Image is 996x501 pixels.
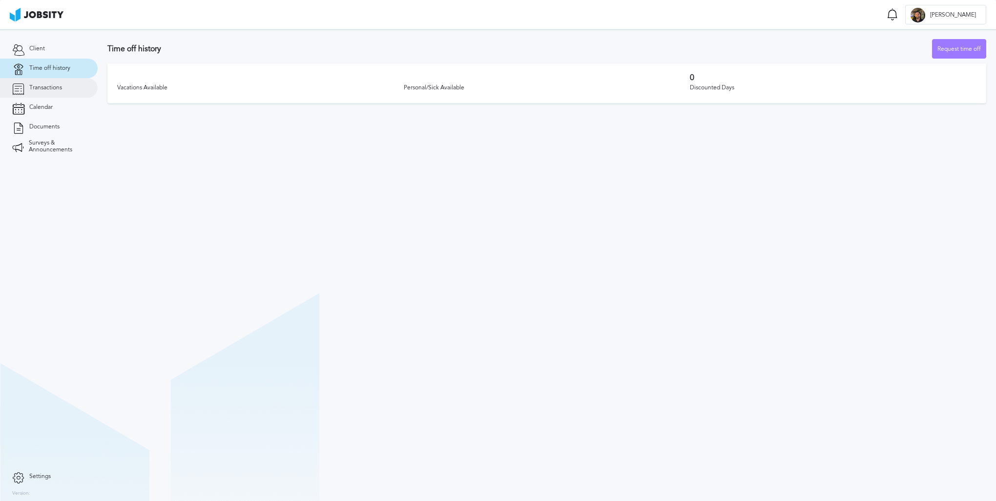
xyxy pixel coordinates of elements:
[932,39,986,59] button: Request time off
[404,84,690,91] div: Personal/Sick Available
[690,73,976,82] h3: 0
[29,65,70,72] span: Time off history
[690,84,976,91] div: Discounted Days
[117,84,404,91] div: Vacations Available
[107,44,932,53] h3: Time off history
[29,104,53,111] span: Calendar
[933,40,986,59] div: Request time off
[12,491,30,497] label: Version:
[905,5,986,24] button: J[PERSON_NAME]
[29,84,62,91] span: Transactions
[29,45,45,52] span: Client
[911,8,925,22] div: J
[29,473,51,480] span: Settings
[29,124,60,130] span: Documents
[925,12,981,19] span: [PERSON_NAME]
[10,8,63,21] img: ab4bad089aa723f57921c736e9817d99.png
[29,140,85,153] span: Surveys & Announcements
